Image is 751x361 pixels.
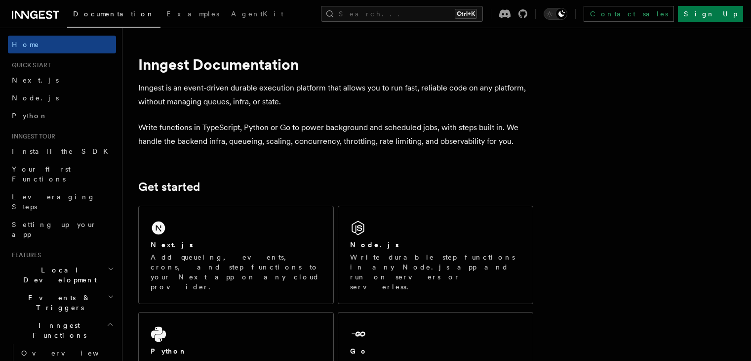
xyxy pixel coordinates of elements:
[151,346,187,356] h2: Python
[8,216,116,243] a: Setting up your app
[12,40,40,49] span: Home
[8,251,41,259] span: Features
[12,112,48,120] span: Python
[8,188,116,216] a: Leveraging Steps
[8,265,108,285] span: Local Development
[151,252,321,292] p: Add queueing, events, crons, and step functions to your Next app on any cloud provider.
[455,9,477,19] kbd: Ctrl+K
[350,252,521,292] p: Write durable step functions in any Node.js app and run on servers or serverless.
[21,349,123,357] span: Overview
[151,240,193,250] h2: Next.js
[12,94,59,102] span: Node.js
[138,180,200,194] a: Get started
[138,206,334,304] a: Next.jsAdd queueing, events, crons, and step functions to your Next app on any cloud provider.
[8,142,116,160] a: Install the SDK
[166,10,219,18] span: Examples
[8,36,116,53] a: Home
[8,61,51,69] span: Quick start
[584,6,674,22] a: Contact sales
[350,240,399,250] h2: Node.js
[138,55,533,73] h1: Inngest Documentation
[73,10,155,18] span: Documentation
[8,89,116,107] a: Node.js
[12,76,59,84] span: Next.js
[8,289,116,316] button: Events & Triggers
[138,121,533,148] p: Write functions in TypeScript, Python or Go to power background and scheduled jobs, with steps bu...
[12,147,114,155] span: Install the SDK
[231,10,283,18] span: AgentKit
[678,6,743,22] a: Sign Up
[321,6,483,22] button: Search...Ctrl+K
[67,3,160,28] a: Documentation
[8,160,116,188] a: Your first Functions
[12,165,71,183] span: Your first Functions
[8,133,55,140] span: Inngest tour
[8,261,116,289] button: Local Development
[12,193,95,211] span: Leveraging Steps
[8,293,108,313] span: Events & Triggers
[350,346,368,356] h2: Go
[8,107,116,125] a: Python
[160,3,225,27] a: Examples
[8,320,107,340] span: Inngest Functions
[8,316,116,344] button: Inngest Functions
[138,81,533,109] p: Inngest is an event-driven durable execution platform that allows you to run fast, reliable code ...
[8,71,116,89] a: Next.js
[544,8,567,20] button: Toggle dark mode
[225,3,289,27] a: AgentKit
[338,206,533,304] a: Node.jsWrite durable step functions in any Node.js app and run on servers or serverless.
[12,221,97,238] span: Setting up your app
